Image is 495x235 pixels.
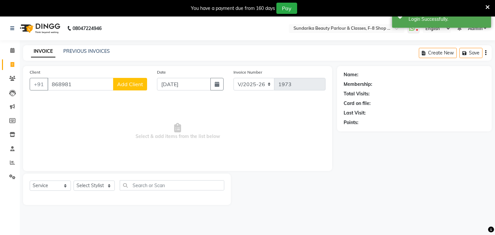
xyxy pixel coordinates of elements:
[468,25,482,32] span: Admin
[344,100,371,107] div: Card on file:
[409,16,486,23] div: Login Successfully.
[191,5,275,12] div: You have a payment due from 160 days
[233,69,262,75] label: Invoice Number
[47,78,113,90] input: Search by Name/Mobile/Email/Code
[63,48,110,54] a: PREVIOUS INVOICES
[344,71,358,78] div: Name:
[30,78,48,90] button: +91
[276,3,297,14] button: Pay
[157,69,166,75] label: Date
[113,78,147,90] button: Add Client
[17,19,62,38] img: logo
[30,69,40,75] label: Client
[30,98,325,164] span: Select & add items from the list below
[120,180,224,190] input: Search or Scan
[459,48,482,58] button: Save
[344,119,358,126] div: Points:
[117,81,143,87] span: Add Client
[344,81,372,88] div: Membership:
[344,110,366,117] div: Last Visit:
[419,48,457,58] button: Create New
[73,19,102,38] b: 08047224946
[344,90,370,97] div: Total Visits:
[31,46,55,57] a: INVOICE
